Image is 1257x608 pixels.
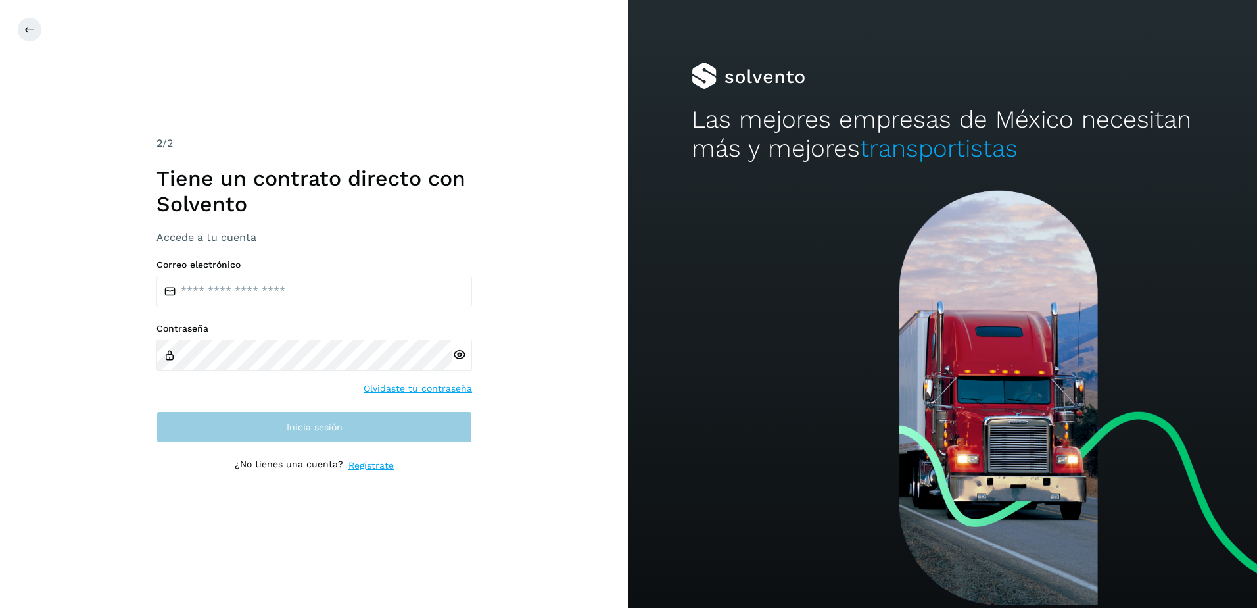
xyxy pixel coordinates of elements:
span: Inicia sesión [287,422,343,432]
h1: Tiene un contrato directo con Solvento [156,166,472,216]
p: ¿No tienes una cuenta? [235,459,343,472]
h2: Las mejores empresas de México necesitan más y mejores [692,105,1195,164]
a: Olvidaste tu contraseña [364,382,472,395]
label: Correo electrónico [156,259,472,270]
label: Contraseña [156,323,472,334]
div: /2 [156,136,472,151]
a: Regístrate [348,459,394,472]
span: transportistas [860,134,1018,163]
button: Inicia sesión [156,411,472,443]
h3: Accede a tu cuenta [156,231,472,243]
span: 2 [156,137,162,149]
